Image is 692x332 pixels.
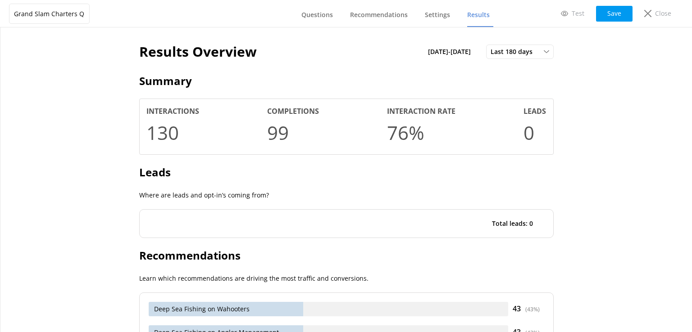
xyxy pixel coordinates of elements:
[139,190,554,200] p: Where are leads and opt-in’s coming from?
[524,106,546,117] h4: Leads
[267,117,289,148] h1: 99
[387,117,424,148] h1: 76%
[425,10,450,19] span: Settings
[387,106,455,117] h4: Interaction rate
[139,164,554,181] h2: Leads
[596,6,633,22] button: Save
[524,117,534,148] h1: 0
[146,117,179,148] h1: 130
[139,72,554,90] h2: Summary
[267,106,319,117] h4: Completions
[491,47,538,57] span: Last 180 days
[139,274,554,283] p: Learn which recommendations are driving the most traffic and conversions.
[572,9,584,18] p: Test
[149,302,508,316] div: Deep Sea Fishing on Wahooters
[555,6,591,21] a: Test
[508,303,544,315] div: 43
[350,10,408,19] span: Recommendations
[655,9,671,18] p: Close
[525,305,540,314] div: ( 43 %)
[428,47,476,57] span: [DATE] - [DATE]
[139,41,257,63] h1: Results Overview
[492,219,533,229] p: Total leads: 0
[146,106,199,117] h4: Interactions
[467,10,490,19] span: Results
[139,247,554,264] h2: Recommendations
[301,10,333,19] span: Questions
